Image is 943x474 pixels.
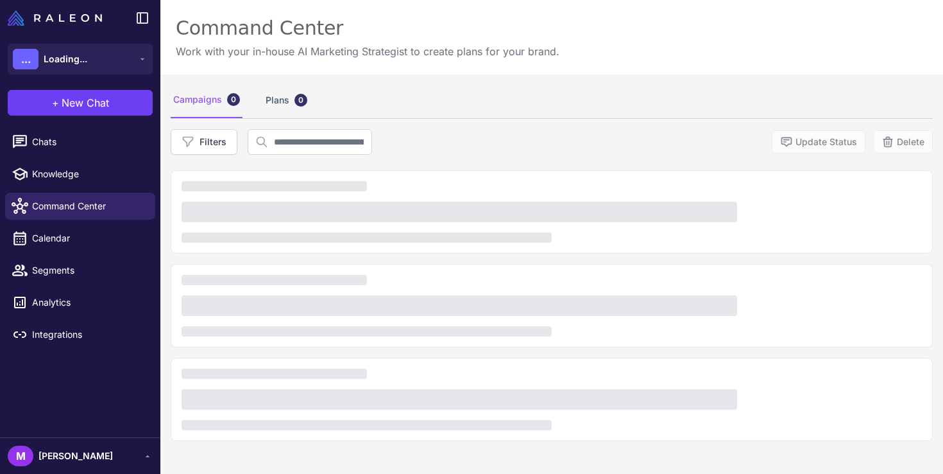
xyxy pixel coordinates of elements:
[5,289,155,316] a: Analytics
[294,94,307,107] div: 0
[32,328,145,342] span: Integrations
[8,90,153,116] button: +New Chat
[5,321,155,348] a: Integrations
[38,449,113,463] span: [PERSON_NAME]
[32,199,145,213] span: Command Center
[8,10,102,26] img: Raleon Logo
[32,135,145,149] span: Chats
[5,193,155,220] a: Command Center
[171,82,242,118] div: Campaigns
[227,93,240,106] div: 0
[5,257,155,284] a: Segments
[13,49,38,69] div: ...
[176,44,559,59] p: Work with your in-house AI Marketing Strategist to create plans for your brand.
[873,130,933,154] button: Delete
[5,161,155,188] a: Knowledge
[5,225,155,252] a: Calendar
[62,95,109,110] span: New Chat
[8,446,33,466] div: M
[44,52,87,66] span: Loading...
[263,82,310,118] div: Plans
[5,128,155,155] a: Chats
[176,15,559,41] div: Command Center
[171,129,237,155] button: Filters
[32,167,145,181] span: Knowledge
[52,95,59,110] span: +
[32,263,145,277] span: Segments
[8,44,153,75] button: ...Loading...
[32,295,145,310] span: Analytics
[32,231,145,245] span: Calendar
[772,130,865,154] button: Update Status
